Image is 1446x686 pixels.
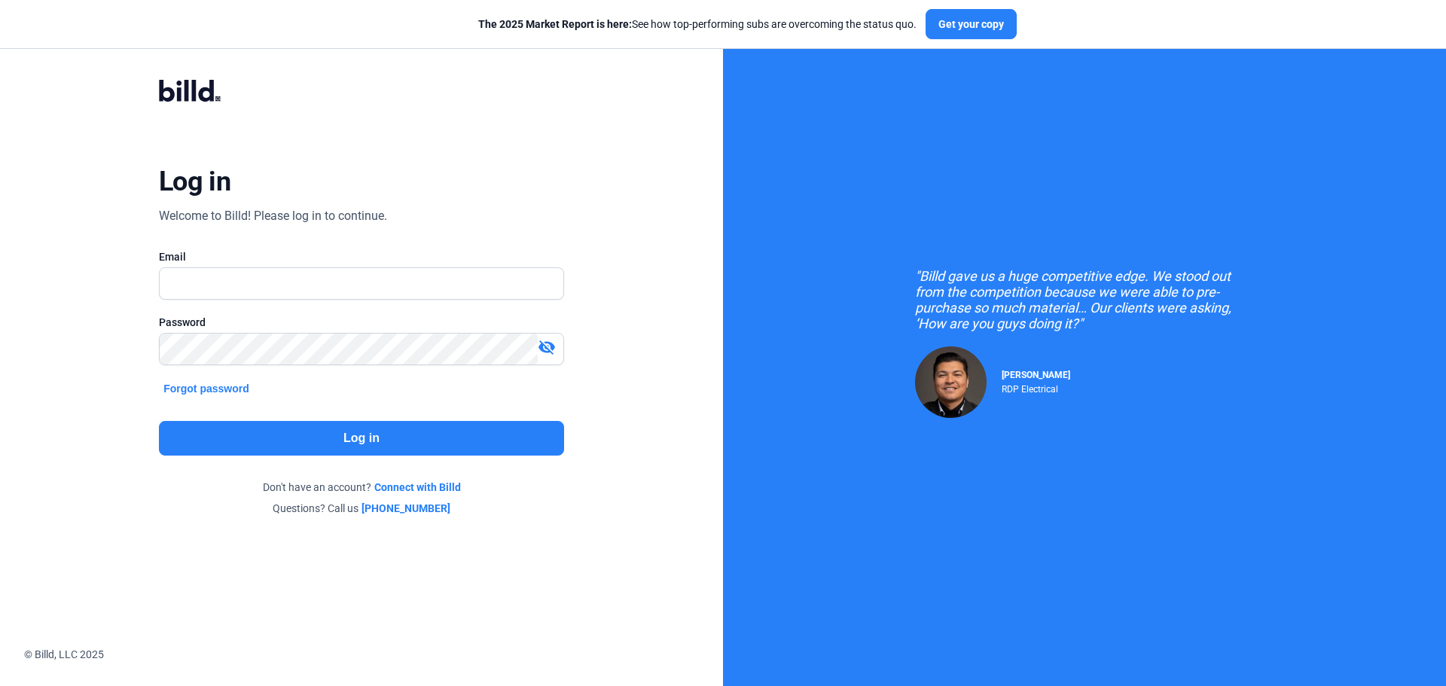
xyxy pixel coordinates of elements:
div: RDP Electrical [1002,380,1070,395]
span: [PERSON_NAME] [1002,370,1070,380]
div: See how top-performing subs are overcoming the status quo. [478,17,917,32]
div: Email [159,249,564,264]
button: Get your copy [926,9,1017,39]
span: The 2025 Market Report is here: [478,18,632,30]
button: Log in [159,421,564,456]
img: Raul Pacheco [915,346,987,418]
div: Password [159,315,564,330]
div: Log in [159,165,230,198]
div: Questions? Call us [159,501,564,516]
mat-icon: visibility_off [538,338,556,356]
div: Welcome to Billd! Please log in to continue. [159,207,387,225]
div: "Billd gave us a huge competitive edge. We stood out from the competition because we were able to... [915,268,1254,331]
button: Forgot password [159,380,254,397]
a: [PHONE_NUMBER] [361,501,450,516]
a: Connect with Billd [374,480,461,495]
div: Don't have an account? [159,480,564,495]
